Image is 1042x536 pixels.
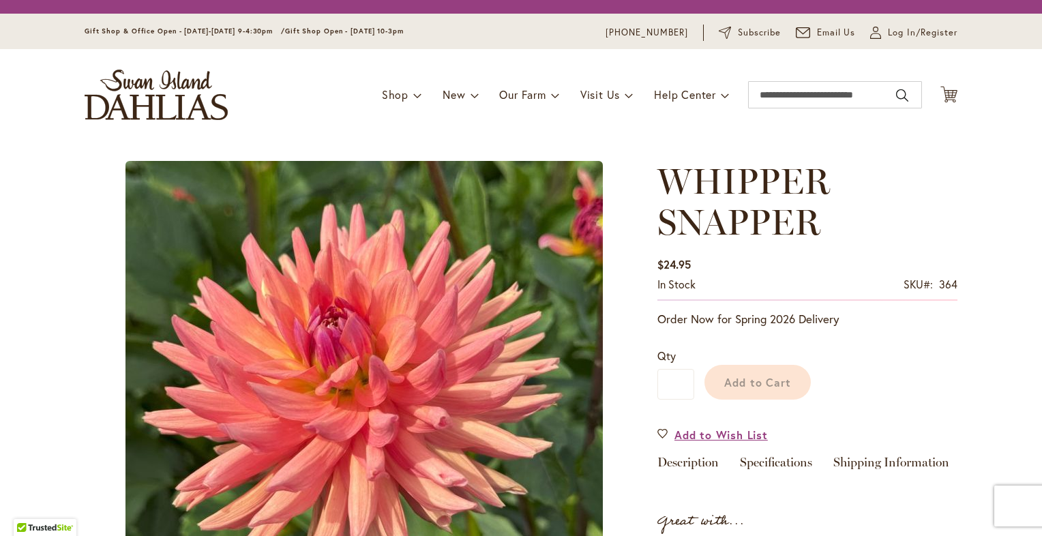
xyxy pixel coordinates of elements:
span: New [443,87,465,102]
a: Shipping Information [833,456,949,476]
div: Availability [657,277,696,293]
span: WHIPPER SNAPPER [657,160,830,243]
span: Log In/Register [888,26,957,40]
a: Add to Wish List [657,427,768,443]
button: Search [896,85,908,106]
span: Qty [657,348,676,363]
a: Specifications [740,456,812,476]
strong: Great with... [657,510,745,533]
span: Shop [382,87,408,102]
a: Log In/Register [870,26,957,40]
a: Subscribe [719,26,781,40]
span: $24.95 [657,257,691,271]
span: Email Us [817,26,856,40]
span: Subscribe [738,26,781,40]
a: Description [657,456,719,476]
div: Detailed Product Info [657,456,957,476]
a: [PHONE_NUMBER] [606,26,688,40]
span: Our Farm [499,87,546,102]
span: Visit Us [580,87,620,102]
a: Email Us [796,26,856,40]
a: store logo [85,70,228,120]
span: Help Center [654,87,716,102]
strong: SKU [904,277,933,291]
span: In stock [657,277,696,291]
span: Gift Shop Open - [DATE] 10-3pm [285,27,404,35]
span: Add to Wish List [674,427,768,443]
div: 364 [939,277,957,293]
p: Order Now for Spring 2026 Delivery [657,311,957,327]
span: Gift Shop & Office Open - [DATE]-[DATE] 9-4:30pm / [85,27,285,35]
